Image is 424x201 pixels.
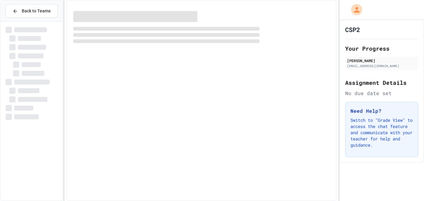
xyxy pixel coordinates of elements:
[347,58,417,63] div: [PERSON_NAME]
[22,8,51,14] span: Back to Teams
[6,4,58,18] button: Back to Teams
[350,117,413,148] p: Switch to "Grade View" to access the chat feature and communicate with your teacher for help and ...
[345,25,360,34] h1: CSP2
[345,2,364,17] div: My Account
[347,64,417,68] div: [EMAIL_ADDRESS][DOMAIN_NAME]
[350,107,413,115] h3: Need Help?
[345,89,418,97] div: No due date set
[345,44,418,53] h2: Your Progress
[345,78,418,87] h2: Assignment Details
